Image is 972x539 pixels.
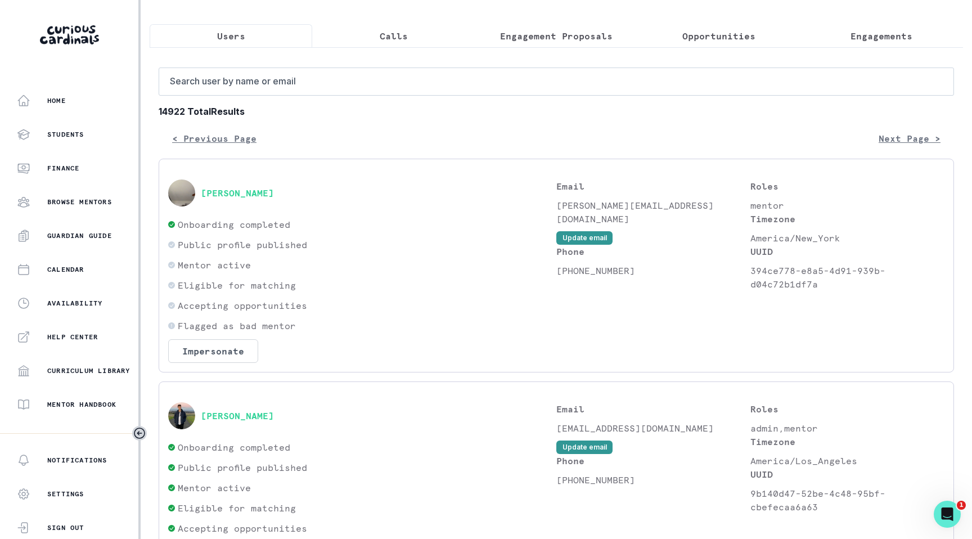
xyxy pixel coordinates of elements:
iframe: Intercom live chat [934,501,961,528]
p: Engagements [850,29,912,43]
p: America/Los_Angeles [750,454,944,468]
b: 14922 Total Results [159,105,954,118]
p: Eligible for matching [178,279,296,292]
p: Accepting opportunities [178,522,307,535]
p: Phone [556,245,750,258]
p: [PHONE_NUMBER] [556,264,750,277]
p: Sign Out [47,523,84,532]
p: Eligible for matching [178,501,296,515]
p: Phone [556,454,750,468]
p: Guardian Guide [47,231,112,240]
p: Timezone [750,212,944,226]
p: [EMAIL_ADDRESS][DOMAIN_NAME] [556,421,750,435]
p: Roles [750,402,944,416]
p: Mentor active [178,481,251,495]
p: Availability [47,299,102,308]
p: UUID [750,245,944,258]
p: Flagged as bad mentor [178,319,296,333]
p: Browse Mentors [47,197,112,206]
p: Email [556,179,750,193]
p: Home [47,96,66,105]
p: Public profile published [178,238,307,251]
p: Calendar [47,265,84,274]
p: Public profile published [178,461,307,474]
p: mentor [750,199,944,212]
button: [PERSON_NAME] [201,410,274,421]
p: America/New_York [750,231,944,245]
p: Accepting opportunities [178,299,307,312]
p: [PHONE_NUMBER] [556,473,750,487]
p: Roles [750,179,944,193]
p: Mentor Handbook [47,400,116,409]
img: Curious Cardinals Logo [40,25,99,44]
p: Students [47,130,84,139]
p: [PERSON_NAME][EMAIL_ADDRESS][DOMAIN_NAME] [556,199,750,226]
span: 1 [957,501,966,510]
p: Help Center [47,333,98,342]
p: Email [556,402,750,416]
p: 9b140d47-52be-4c48-95bf-cbefecaa6a63 [750,487,944,514]
p: Onboarding completed [178,218,290,231]
button: < Previous Page [159,127,270,150]
p: Onboarding completed [178,441,290,454]
button: Update email [556,441,613,454]
p: Mentor active [178,258,251,272]
p: admin,mentor [750,421,944,435]
p: Notifications [47,456,107,465]
button: Impersonate [168,339,258,363]
p: Engagement Proposals [500,29,613,43]
button: Update email [556,231,613,245]
p: 394ce778-e8a5-4d91-939b-d04c72b1df7a [750,264,944,291]
p: Users [217,29,245,43]
button: Toggle sidebar [132,426,147,441]
p: Timezone [750,435,944,448]
p: Curriculum Library [47,366,130,375]
p: Finance [47,164,79,173]
p: UUID [750,468,944,481]
p: Opportunities [682,29,755,43]
p: Calls [380,29,408,43]
p: Settings [47,489,84,498]
button: Next Page > [865,127,954,150]
button: [PERSON_NAME] [201,187,274,199]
